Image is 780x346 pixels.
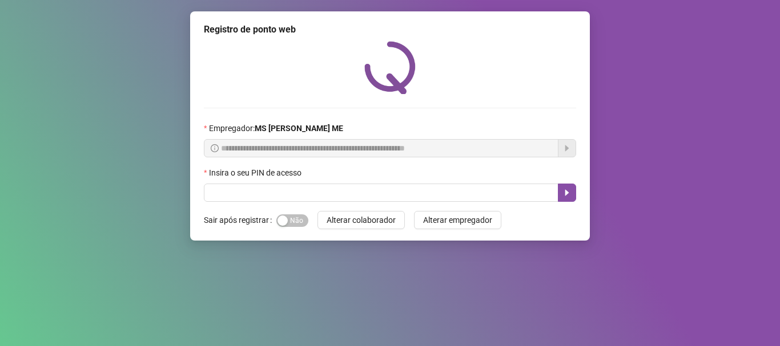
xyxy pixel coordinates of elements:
[414,211,501,229] button: Alterar empregador
[562,188,572,197] span: caret-right
[317,211,405,229] button: Alterar colaborador
[204,23,576,36] div: Registro de ponto web
[204,211,276,229] label: Sair após registrar
[204,166,309,179] label: Insira o seu PIN de acesso
[364,41,416,94] img: QRPoint
[423,214,492,226] span: Alterar empregador
[255,124,343,133] strong: MS [PERSON_NAME] ME
[209,122,343,135] span: Empregador :
[327,214,396,226] span: Alterar colaborador
[211,144,219,152] span: info-circle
